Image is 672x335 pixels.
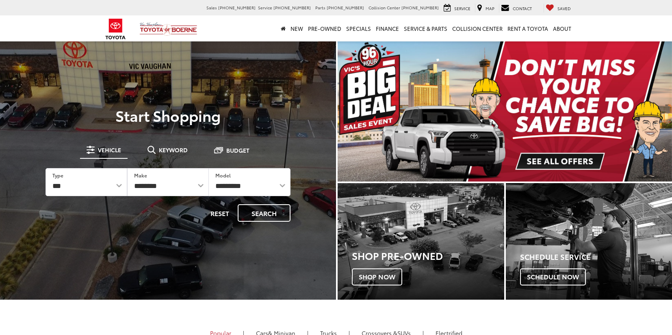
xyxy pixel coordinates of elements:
[52,172,63,179] label: Type
[499,4,534,13] a: Contact
[450,15,505,41] a: Collision Center
[551,15,574,41] a: About
[373,15,401,41] a: Finance
[206,4,217,11] span: Sales
[338,183,504,300] a: Shop Pre-Owned Shop Now
[215,172,231,179] label: Model
[100,16,131,42] img: Toyota
[352,250,504,261] h3: Shop Pre-Owned
[134,172,147,179] label: Make
[288,15,306,41] a: New
[505,15,551,41] a: Rent a Toyota
[273,4,311,11] span: [PHONE_NUMBER]
[557,5,571,11] span: Saved
[139,22,197,36] img: Vic Vaughan Toyota of Boerne
[486,5,494,11] span: Map
[338,41,672,182] img: Big Deal Sales Event
[520,268,586,285] span: Schedule Now
[338,41,672,182] div: carousel slide number 1 of 1
[338,183,504,300] div: Toyota
[442,4,473,13] a: Service
[278,15,288,41] a: Home
[344,15,373,41] a: Specials
[238,204,290,222] button: Search
[544,4,573,13] a: My Saved Vehicles
[34,107,302,123] p: Start Shopping
[159,147,188,153] span: Keyword
[401,15,450,41] a: Service & Parts: Opens in a new tab
[226,147,249,153] span: Budget
[98,147,121,153] span: Vehicle
[306,15,344,41] a: Pre-Owned
[204,204,236,222] button: Reset
[315,4,325,11] span: Parts
[454,5,470,11] span: Service
[401,4,439,11] span: [PHONE_NUMBER]
[475,4,496,13] a: Map
[338,41,672,182] section: Carousel section with vehicle pictures - may contain disclaimers.
[327,4,364,11] span: [PHONE_NUMBER]
[369,4,400,11] span: Collision Center
[352,268,402,285] span: Shop Now
[513,5,532,11] span: Contact
[218,4,256,11] span: [PHONE_NUMBER]
[258,4,272,11] span: Service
